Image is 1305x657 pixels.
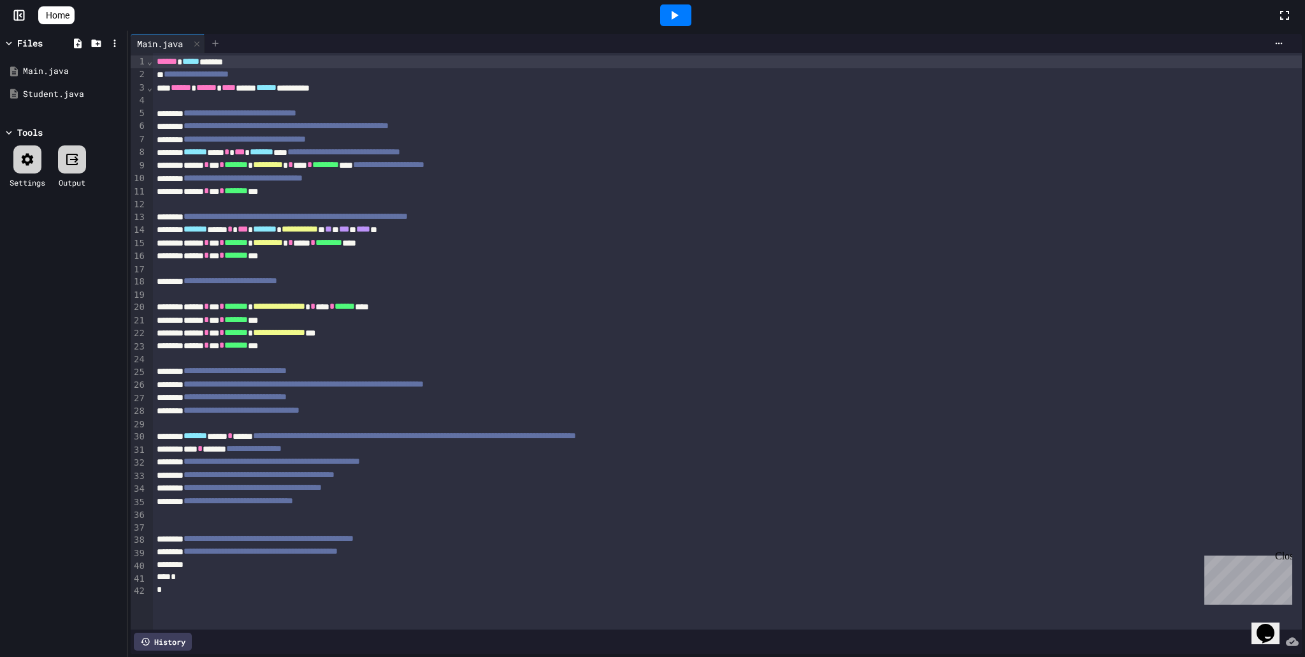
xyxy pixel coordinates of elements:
div: 8 [131,146,147,159]
div: 33 [131,470,147,483]
div: 15 [131,237,147,250]
div: 4 [131,94,147,107]
span: Home [46,9,69,22]
div: 30 [131,431,147,443]
div: Main.java [131,34,205,53]
span: Fold line [147,82,153,92]
span: Fold line [147,56,153,66]
div: Files [17,36,43,50]
div: 23 [131,341,147,353]
div: 40 [131,560,147,573]
div: 11 [131,186,147,198]
div: Output [59,177,85,188]
div: Main.java [23,65,122,78]
div: Chat with us now!Close [5,5,88,81]
div: 37 [131,522,147,535]
div: 42 [131,585,147,598]
div: 2 [131,68,147,81]
div: Main.java [131,37,189,50]
iframe: chat widget [1251,606,1292,644]
div: 26 [131,379,147,392]
div: 24 [131,353,147,366]
div: 21 [131,314,147,327]
div: 1 [131,55,147,68]
div: 22 [131,327,147,340]
div: Settings [10,177,45,188]
div: 16 [131,250,147,263]
div: 12 [131,198,147,211]
a: Home [38,6,75,24]
div: 3 [131,82,147,94]
div: 9 [131,159,147,172]
div: 17 [131,263,147,276]
div: 32 [131,457,147,469]
div: 28 [131,405,147,418]
div: 20 [131,301,147,314]
div: Student.java [23,88,122,101]
div: 6 [131,120,147,133]
div: 10 [131,172,147,185]
div: 27 [131,392,147,405]
div: 36 [131,509,147,522]
iframe: chat widget [1199,550,1292,605]
div: 39 [131,547,147,560]
div: 38 [131,534,147,547]
div: 18 [131,276,147,288]
div: 5 [131,107,147,120]
div: 31 [131,444,147,457]
div: 19 [131,289,147,302]
div: 41 [131,573,147,586]
div: 35 [131,496,147,509]
div: 25 [131,366,147,379]
div: 14 [131,224,147,237]
div: 13 [131,211,147,224]
div: Tools [17,126,43,139]
div: History [134,633,192,651]
div: 29 [131,418,147,431]
div: 7 [131,133,147,146]
div: 34 [131,483,147,496]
